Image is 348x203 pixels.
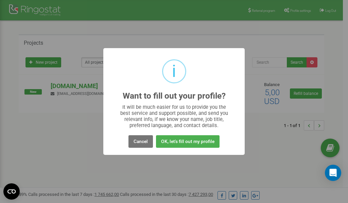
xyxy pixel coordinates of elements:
div: Open Intercom Messenger [325,165,341,181]
button: Cancel [128,135,153,148]
div: It will be much easier for us to provide you the best service and support possible, and send you ... [117,104,231,128]
button: OK, let's fill out my profile [156,135,220,148]
h2: Want to fill out your profile? [123,92,226,101]
button: Open CMP widget [3,183,20,200]
div: i [172,60,176,82]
